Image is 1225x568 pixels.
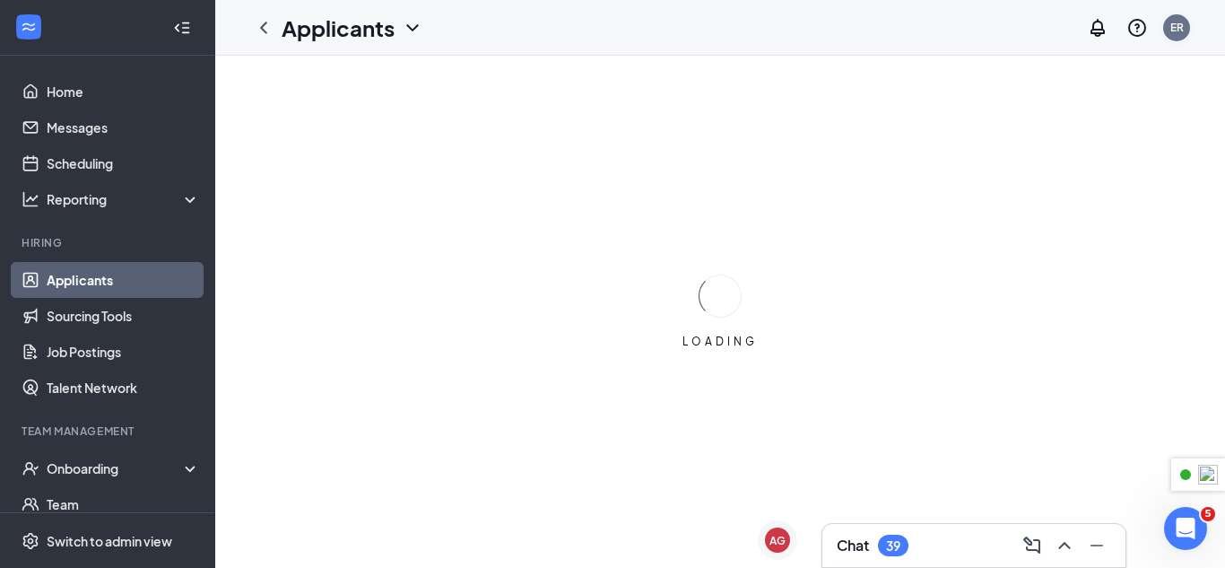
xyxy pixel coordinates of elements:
[1201,507,1215,521] span: 5
[1021,535,1043,556] svg: ComposeMessage
[1082,531,1111,560] button: Minimize
[1087,17,1108,39] svg: Notifications
[47,109,200,145] a: Messages
[886,538,900,554] div: 39
[47,145,200,181] a: Scheduling
[675,334,765,349] div: LOADING
[22,235,196,250] div: Hiring
[47,262,200,298] a: Applicants
[1054,535,1075,556] svg: ChevronUp
[837,536,869,555] h3: Chat
[47,298,200,334] a: Sourcing Tools
[1050,531,1079,560] button: ChevronUp
[20,18,38,36] svg: WorkstreamLogo
[22,532,39,550] svg: Settings
[769,533,786,548] div: AG
[173,19,191,37] svg: Collapse
[22,190,39,208] svg: Analysis
[1170,20,1184,35] div: ER
[282,13,395,43] h1: Applicants
[22,424,196,439] div: Team Management
[47,459,185,477] div: Onboarding
[1126,17,1148,39] svg: QuestionInfo
[1164,507,1207,550] iframe: Intercom live chat
[402,17,423,39] svg: ChevronDown
[1086,535,1108,556] svg: Minimize
[47,370,200,406] a: Talent Network
[253,17,274,39] svg: ChevronLeft
[1018,531,1047,560] button: ComposeMessage
[47,486,200,522] a: Team
[22,459,39,477] svg: UserCheck
[47,532,172,550] div: Switch to admin view
[47,334,200,370] a: Job Postings
[47,190,201,208] div: Reporting
[47,74,200,109] a: Home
